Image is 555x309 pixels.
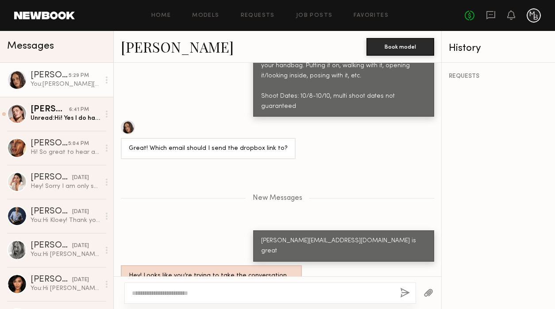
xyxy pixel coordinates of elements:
[31,216,100,225] div: You: Hi Kloey! Thank you so much for attending/submitting your self-tape — we loved your look! We...
[449,73,548,80] div: REQUESTS
[69,106,89,114] div: 6:41 PM
[31,139,68,148] div: [PERSON_NAME]
[449,43,548,53] div: History
[72,242,89,250] div: [DATE]
[129,144,288,154] div: Great! Which email should I send the dropbox link to?
[31,284,100,293] div: You: Hi [PERSON_NAME] -- you can send a self-tape to [PERSON_NAME][EMAIL_ADDRESS][DOMAIN_NAME].
[31,114,100,122] div: Unread: Hi! Yes I do have availability all 3 dates :) I can hold the dates until [DATE] if that w...
[69,72,89,80] div: 5:29 PM
[72,276,89,284] div: [DATE]
[31,275,72,284] div: [PERSON_NAME]
[72,208,89,216] div: [DATE]
[31,80,100,88] div: You: [PERSON_NAME][EMAIL_ADDRESS][DOMAIN_NAME] is great
[366,42,434,50] a: Book model
[31,250,100,259] div: You: Hi [PERSON_NAME]! Thank you so much for submitting your self-tape — we loved your look! We’d...
[121,37,234,56] a: [PERSON_NAME]
[192,13,219,19] a: Models
[31,148,100,156] div: Hi! So great to hear and thank you so much for the kind words :). That’s wonderful you would like...
[261,236,426,256] div: [PERSON_NAME][EMAIL_ADDRESS][DOMAIN_NAME] is great
[7,41,54,51] span: Messages
[241,13,275,19] a: Requests
[31,71,69,80] div: [PERSON_NAME]
[31,173,72,182] div: [PERSON_NAME]
[151,13,171,19] a: Home
[31,105,69,114] div: [PERSON_NAME]
[72,174,89,182] div: [DATE]
[31,207,72,216] div: [PERSON_NAME]
[366,38,434,56] button: Book model
[296,13,333,19] a: Job Posts
[31,182,100,191] div: Hey! Sorry I am only seeing this now. I am definitely interested. Is the shoot a few days?
[31,241,72,250] div: [PERSON_NAME]
[68,140,89,148] div: 5:04 PM
[253,195,302,202] span: New Messages
[354,13,389,19] a: Favorites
